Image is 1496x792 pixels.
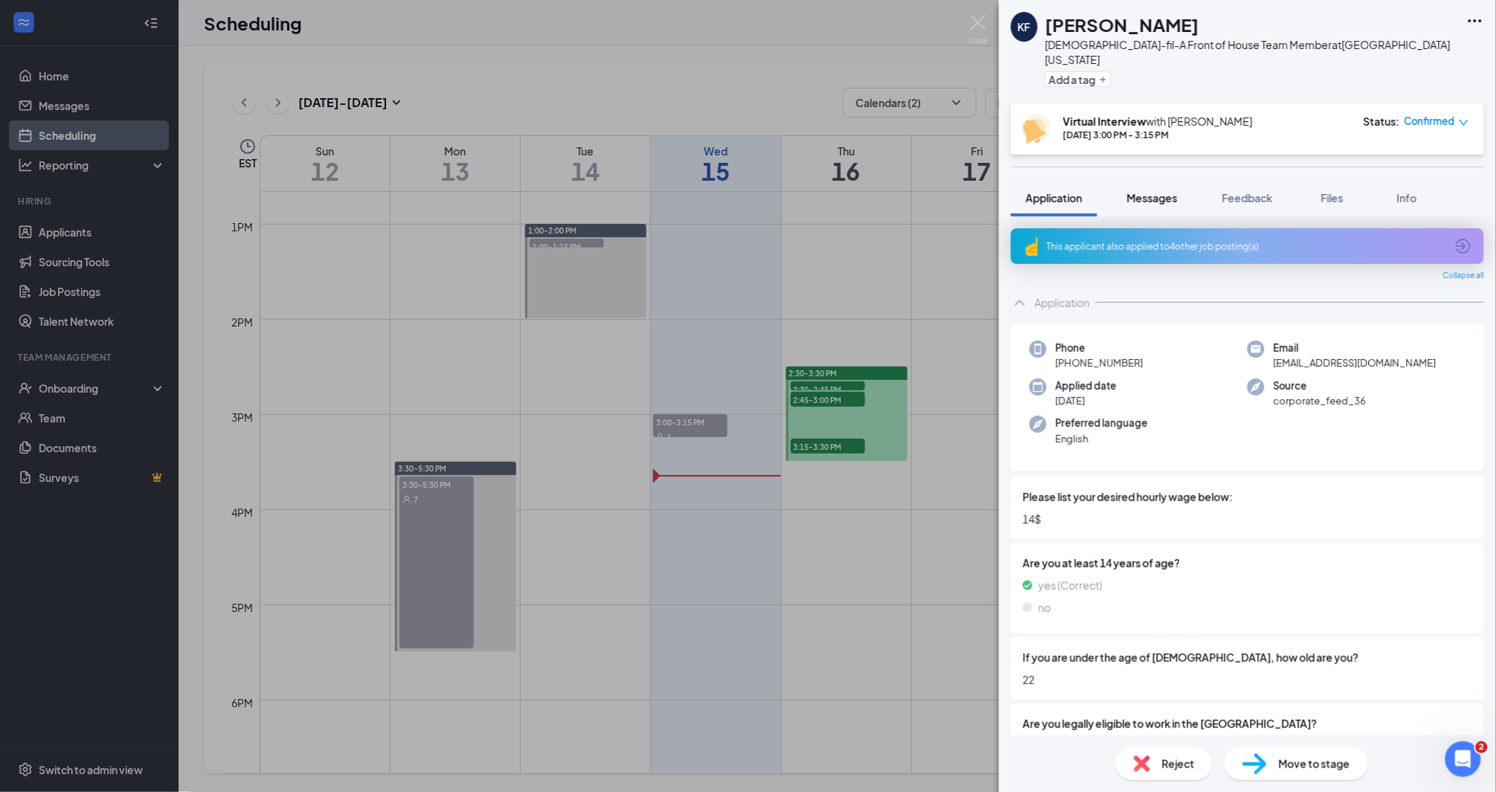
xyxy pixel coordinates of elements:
[1397,191,1417,205] span: Info
[1056,416,1148,431] span: Preferred language
[1459,117,1469,128] span: down
[1274,355,1436,370] span: [EMAIL_ADDRESS][DOMAIN_NAME]
[1023,715,1472,732] span: Are you legally eligible to work in the [GEOGRAPHIC_DATA]?
[1038,599,1051,616] span: no
[1404,114,1455,129] span: Confirmed
[1047,240,1445,253] div: This applicant also applied to 4 other job posting(s)
[1018,19,1030,34] div: KF
[1364,114,1400,129] div: Status :
[1056,379,1117,393] span: Applied date
[1035,295,1090,310] div: Application
[1011,294,1029,312] svg: ChevronUp
[1023,489,1233,505] span: Please list your desired hourly wage below:
[1476,741,1488,753] span: 2
[1056,393,1117,408] span: [DATE]
[1063,114,1253,129] div: with [PERSON_NAME]
[1056,431,1148,446] span: English
[1222,191,1273,205] span: Feedback
[1045,37,1459,67] div: [DEMOGRAPHIC_DATA]-fil-A Front of House Team Member at [GEOGRAPHIC_DATA][US_STATE]
[1466,12,1484,30] svg: Ellipses
[1023,649,1359,666] span: If you are under the age of [DEMOGRAPHIC_DATA], how old are you?
[1099,75,1108,84] svg: Plus
[1274,379,1367,393] span: Source
[1023,511,1472,527] span: 14$
[1274,393,1367,408] span: corporate_feed_36
[1023,555,1472,571] span: Are you at least 14 years of age?
[1162,756,1195,772] span: Reject
[1056,341,1143,355] span: Phone
[1454,237,1472,255] svg: ArrowCircle
[1023,672,1472,688] span: 22
[1127,191,1178,205] span: Messages
[1063,129,1253,141] div: [DATE] 3:00 PM - 3:15 PM
[1045,12,1199,37] h1: [PERSON_NAME]
[1063,115,1146,128] b: Virtual Interview
[1056,355,1143,370] span: [PHONE_NUMBER]
[1321,191,1343,205] span: Files
[1279,756,1350,772] span: Move to stage
[1038,577,1102,593] span: yes (Correct)
[1045,71,1111,87] button: PlusAdd a tag
[1445,741,1481,777] iframe: Intercom live chat
[1443,270,1484,282] span: Collapse all
[1274,341,1436,355] span: Email
[1026,191,1082,205] span: Application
